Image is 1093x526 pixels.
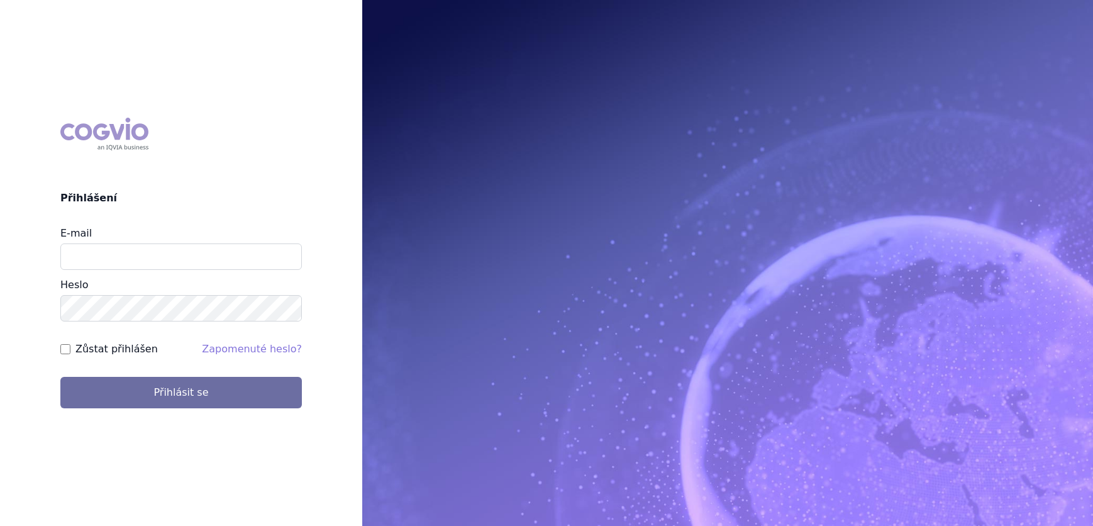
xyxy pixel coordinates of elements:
[60,279,88,291] label: Heslo
[60,227,92,239] label: E-mail
[60,118,148,150] div: COGVIO
[202,343,302,355] a: Zapomenuté heslo?
[60,377,302,408] button: Přihlásit se
[60,191,302,206] h2: Přihlášení
[75,342,158,357] label: Zůstat přihlášen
